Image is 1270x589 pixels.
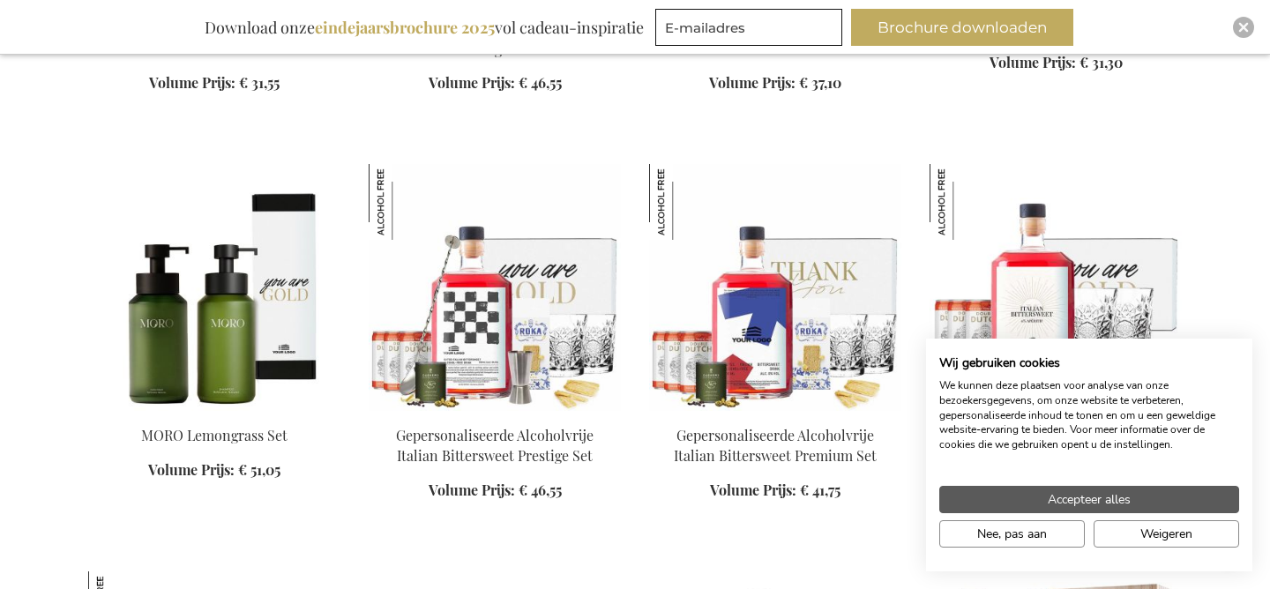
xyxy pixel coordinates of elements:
span: Accepteer alles [1048,490,1131,509]
span: Nee, pas aan [977,525,1047,543]
a: Volume Prijs: € 46,55 [429,481,562,501]
span: Volume Prijs: [709,73,796,92]
img: MORO Lemongrass Set [88,164,340,411]
img: Personalised Non-Alcoholic Italian Bittersweet Gift [930,164,1182,411]
a: Volume Prijs: € 31,55 [149,73,280,93]
span: Volume Prijs: [148,460,235,479]
span: € 37,10 [799,73,841,92]
span: € 51,05 [238,460,280,479]
button: Pas cookie voorkeuren aan [939,520,1085,548]
div: Download onze vol cadeau-inspiratie [197,9,652,46]
div: Close [1233,17,1254,38]
span: € 46,55 [519,481,562,499]
a: Volume Prijs: € 41,75 [710,481,840,501]
p: We kunnen deze plaatsen voor analyse van onze bezoekersgegevens, om onze website te verbeteren, g... [939,378,1239,452]
span: € 41,75 [800,481,840,499]
img: Gepersonaliseerde Alcoholvrije Italian Bittersweet Premium Set [649,164,725,240]
span: Volume Prijs: [429,481,515,499]
form: marketing offers and promotions [655,9,848,51]
span: € 31,55 [239,73,280,92]
button: Alle cookies weigeren [1094,520,1239,548]
span: Volume Prijs: [990,53,1076,71]
a: Personalised Non-Alcoholic Italian Bittersweet Premium Set Gepersonaliseerde Alcoholvrije Italian... [649,404,901,421]
button: Accepteer alle cookies [939,486,1239,513]
a: Volume Prijs: € 46,55 [429,73,562,93]
h2: Wij gebruiken cookies [939,355,1239,371]
a: Gepersonaliseerde Alcoholvrije Italian Bittersweet Prestige Set [396,426,594,465]
a: Volume Prijs: € 51,05 [148,460,280,481]
img: Close [1238,22,1249,33]
img: Gepersonaliseerde Alcoholvrije Italian Bittersweet Prestige Set [369,164,444,240]
img: Gepersonaliseerde Alcoholvrije Italian Bittersweet Prestige Set [369,164,621,411]
a: MORO Lemongrass Set [141,426,288,444]
a: Gepersonaliseerde Alcoholvrije Italian Bittersweet Prestige Set Gepersonaliseerde Alcoholvrije It... [369,404,621,421]
span: Volume Prijs: [149,73,235,92]
a: Volume Prijs: € 37,10 [709,73,841,93]
span: € 46,55 [519,73,562,92]
input: E-mailadres [655,9,842,46]
img: Personalised Non-Alcoholic Italian Bittersweet Premium Set [649,164,901,411]
a: Volume Prijs: € 31,30 [990,53,1123,73]
button: Brochure downloaden [851,9,1073,46]
span: Weigeren [1140,525,1192,543]
span: € 31,30 [1079,53,1123,71]
img: Gepersonaliseerd Alcoholvrije Italian Bittersweet Cadeauset [930,164,1005,240]
a: MORO Lemongrass Set [88,404,340,421]
span: Volume Prijs: [429,73,515,92]
span: Volume Prijs: [710,481,796,499]
a: Gepersonaliseerde Alcoholvrije Italian Bittersweet Premium Set [674,426,877,465]
b: eindejaarsbrochure 2025 [315,17,495,38]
